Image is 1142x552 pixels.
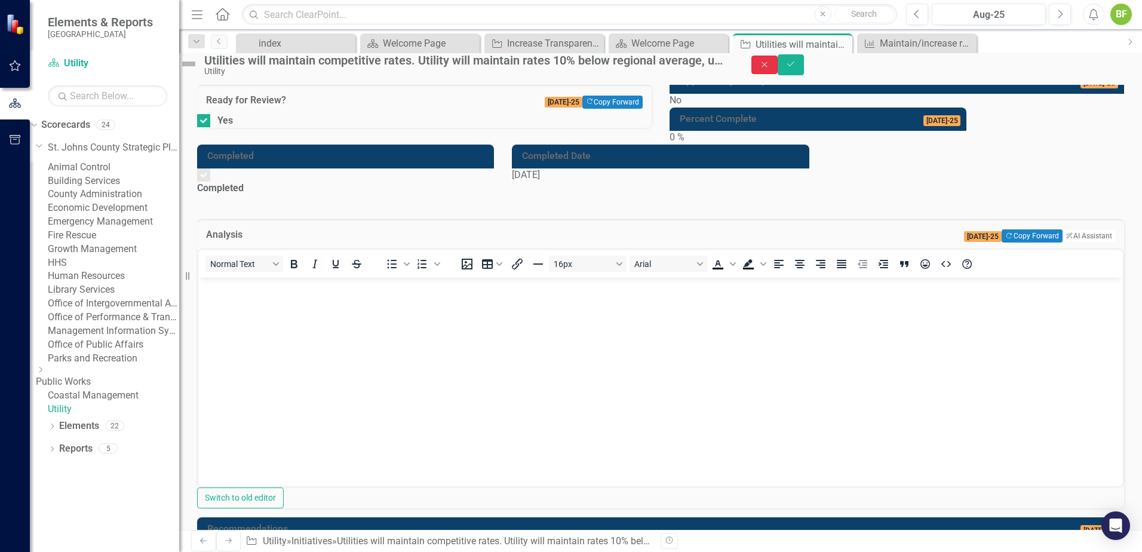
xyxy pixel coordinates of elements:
[48,15,153,29] span: Elements & Reports
[99,444,118,454] div: 5
[48,141,179,155] a: St. Johns County Strategic Plan
[48,352,179,366] a: Parks and Recreation
[204,54,727,67] div: Utilities will maintain competitive rates. Utility will maintain rates 10% below regional average...
[48,188,179,201] a: County Administration
[612,36,725,51] a: Welcome Page
[284,256,304,272] button: Bold
[936,8,1042,22] div: Aug-25
[48,215,179,229] a: Emergency Management
[769,256,789,272] button: Align left
[59,419,99,433] a: Elements
[670,131,966,145] div: 0 %
[1101,511,1130,540] div: Open Intercom Messenger
[207,151,488,161] h3: Completed
[923,115,961,126] span: [DATE]-25
[96,120,115,130] div: 24
[512,169,540,180] span: [DATE]
[680,76,1003,87] h3: Approved by Champion?
[873,256,894,272] button: Increase indent
[210,259,269,269] span: Normal Text
[487,36,601,51] a: Increase Transparency through Open Data and Reporting
[894,256,914,272] button: Blockquote
[337,535,808,547] div: Utilities will maintain competitive rates. Utility will maintain rates 10% below regional average...
[48,269,179,283] a: Human Resources
[105,421,124,431] div: 22
[680,114,869,124] h3: Percent Complete
[48,57,167,70] a: Utility
[217,114,233,128] div: Yes
[834,6,894,23] button: Search
[48,85,167,106] input: Search Below...
[528,256,548,272] button: Horizontal line
[507,256,527,272] button: Insert/edit link
[197,182,494,195] div: Completed
[634,259,693,269] span: Arial
[48,311,179,324] a: Office of Performance & Transparency
[48,201,179,215] a: Economic Development
[831,256,852,272] button: Justify
[179,54,198,73] img: Not Defined
[630,256,707,272] button: Font Arial
[1110,4,1132,25] button: BF
[48,324,179,338] a: Management Information Systems
[48,403,179,416] a: Utility
[631,36,725,51] div: Welcome Page
[1063,230,1115,242] button: AI Assistant
[957,256,977,272] button: Help
[383,36,477,51] div: Welcome Page
[326,256,346,272] button: Underline
[851,9,877,19] span: Search
[549,256,627,272] button: Font size 16px
[48,29,153,39] small: [GEOGRAPHIC_DATA]
[48,338,179,352] a: Office of Public Affairs
[507,36,601,51] div: Increase Transparency through Open Data and Reporting
[198,278,1123,486] iframe: Rich Text Area
[811,256,831,272] button: Align right
[205,256,283,272] button: Block Normal Text
[382,256,412,272] div: Bullet list
[1080,525,1118,536] span: [DATE]-25
[48,161,179,174] a: Animal Control
[670,94,681,106] span: No
[1002,229,1062,243] button: Copy Forward
[964,231,1002,242] span: [DATE]-25
[197,487,284,508] button: Switch to old editor
[790,256,810,272] button: Align center
[259,36,352,51] div: index
[522,151,803,161] h3: Completed Date
[204,67,727,76] div: Utility
[48,174,179,188] a: Building Services
[915,256,935,272] button: Emojis
[48,256,179,270] a: HHS
[756,37,849,52] div: Utilities will maintain competitive rates. Utility will maintain rates 10% below regional average...
[48,229,179,243] a: Fire Rescue
[936,256,956,272] button: HTML Editor
[59,442,93,456] a: Reports
[207,523,830,534] h3: Recommendations
[880,36,974,51] div: Maintain/increase residents’ overall trust in the County government (measured by annual community...
[738,256,768,272] div: Background color Black
[478,256,506,272] button: Table
[932,4,1046,25] button: Aug-25
[36,375,179,389] a: Public Works
[457,256,477,272] button: Insert image
[412,256,442,272] div: Numbered list
[860,36,974,51] a: Maintain/increase residents’ overall trust in the County government (measured by annual community...
[206,95,403,106] h3: Ready for Review?
[41,118,90,132] a: Scorecards
[852,256,873,272] button: Decrease indent
[263,535,287,547] a: Utility
[708,256,738,272] div: Text color Black
[48,243,179,256] a: Growth Management
[305,256,325,272] button: Italic
[239,36,352,51] a: index
[582,96,643,109] button: Copy Forward
[48,389,179,403] a: Coastal Management
[363,36,477,51] a: Welcome Page
[6,14,27,35] img: ClearPoint Strategy
[206,229,383,240] h3: Analysis
[554,259,612,269] span: 16px
[545,97,582,108] span: [DATE]-25
[291,535,332,547] a: Initiatives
